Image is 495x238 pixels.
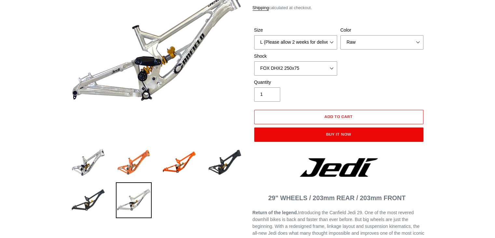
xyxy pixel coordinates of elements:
[161,144,197,180] img: Load image into Gallery viewer, JEDI 29 - Frameset
[268,194,406,201] span: 29" WHEELS / 203mm REAR / 203mm FRONT
[253,5,425,11] div: calculated at checkout.
[254,79,337,86] label: Quantity
[340,27,423,34] label: Color
[324,114,353,119] span: Add to cart
[116,144,152,180] img: Load image into Gallery viewer, JEDI 29 - Frameset
[254,110,423,124] button: Add to cart
[254,127,423,142] button: Buy it now
[207,144,243,180] img: Load image into Gallery viewer, JEDI 29 - Frameset
[254,53,337,60] label: Shock
[70,182,106,218] img: Load image into Gallery viewer, JEDI 29 - Frameset
[253,210,298,215] b: Return of the legend.
[253,5,269,11] a: Shipping
[116,182,152,218] img: Load image into Gallery viewer, JEDI 29 - Frameset
[70,144,106,180] img: Load image into Gallery viewer, JEDI 29 - Frameset
[254,27,337,34] label: Size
